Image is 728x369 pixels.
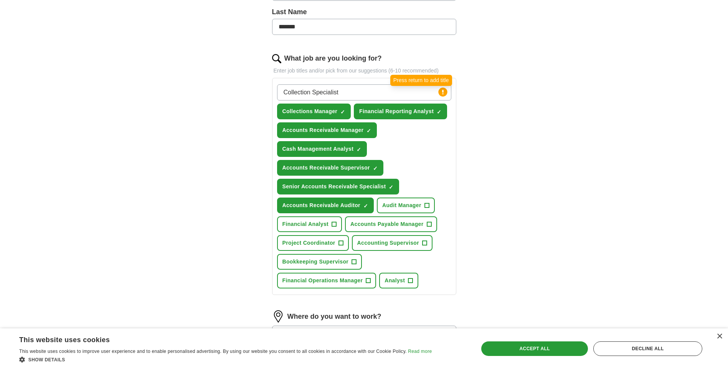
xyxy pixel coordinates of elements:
button: Accounting Supervisor [352,235,433,251]
div: Close [716,334,722,339]
span: Senior Accounts Receivable Specialist [282,183,386,191]
label: Last Name [272,7,456,17]
span: Show details [28,357,65,362]
span: Collections Manager [282,107,338,115]
button: Collections Manager✓ [277,104,351,119]
button: Financial Analyst [277,216,342,232]
span: Accounts Receivable Auditor [282,201,360,209]
span: Accounting Supervisor [357,239,419,247]
span: Audit Manager [382,201,421,209]
button: Financial Reporting Analyst✓ [354,104,447,119]
label: What job are you looking for? [284,53,382,64]
button: Cash Management Analyst✓ [277,141,367,157]
span: ✓ [437,109,441,115]
div: Press return to add title [390,75,452,86]
a: Read more, opens a new window [408,349,432,354]
span: ✓ [373,165,378,171]
img: location.png [272,310,284,323]
button: Audit Manager [377,198,435,213]
span: ✓ [340,109,345,115]
span: Accounts Receivable Manager [282,126,364,134]
span: Analyst [385,277,405,285]
button: Financial Operations Manager [277,273,376,288]
span: Accounts Payable Manager [350,220,423,228]
span: ✓ [357,147,361,153]
button: Project Coordinator [277,235,349,251]
span: ✓ [366,128,371,134]
label: Where do you want to work? [287,311,381,322]
span: Bookkeeping Supervisor [282,258,349,266]
span: Cash Management Analyst [282,145,354,153]
span: Financial Operations Manager [282,277,363,285]
span: ✓ [363,203,368,209]
span: ✓ [389,184,393,190]
input: Type a job title and press enter [277,84,451,100]
img: search.png [272,54,281,63]
span: Financial Reporting Analyst [359,107,434,115]
button: Analyst [379,273,418,288]
div: This website uses cookies [19,333,413,344]
span: This website uses cookies to improve user experience and to enable personalised advertising. By u... [19,349,407,354]
p: Enter job titles and/or pick from our suggestions (6-10 recommended) [272,67,456,75]
button: Accounts Receivable Auditor✓ [277,198,374,213]
div: Show details [19,356,432,363]
button: Accounts Receivable Supervisor✓ [277,160,383,176]
button: Accounts Receivable Manager✓ [277,122,377,138]
button: Senior Accounts Receivable Specialist✓ [277,179,399,194]
span: Project Coordinator [282,239,335,247]
button: Accounts Payable Manager [345,216,437,232]
div: Decline all [593,341,702,356]
div: Accept all [481,341,588,356]
span: Financial Analyst [282,220,329,228]
button: Bookkeeping Supervisor [277,254,362,270]
span: Accounts Receivable Supervisor [282,164,370,172]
